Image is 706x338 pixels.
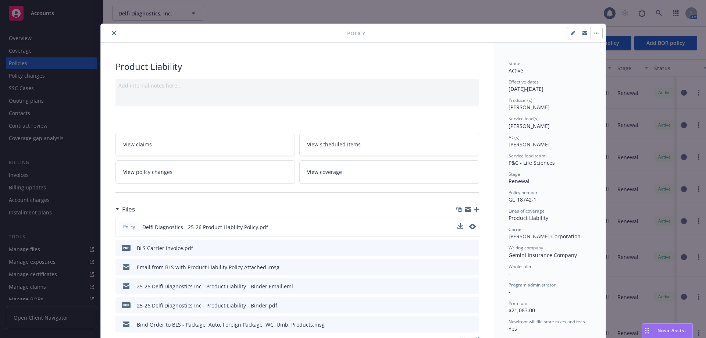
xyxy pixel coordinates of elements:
span: View scheduled items [307,140,361,148]
div: 25-26 Delfi Diagnostics Inc - Product Liability - Binder Email.eml [137,282,293,290]
button: download file [458,302,464,309]
span: Lines of coverage [509,208,545,214]
button: preview file [470,282,476,290]
div: Drag to move [642,324,652,338]
button: preview file [469,224,476,229]
span: pdf [122,302,131,308]
span: Service lead team [509,153,545,159]
a: View coverage [299,160,479,184]
span: [PERSON_NAME] [509,141,550,148]
div: Files [115,204,135,214]
button: download file [457,223,463,231]
span: Policy [347,29,365,37]
span: View coverage [307,168,342,176]
div: Email from BLS with Product Liability Policy Attached .msg [137,263,279,271]
span: Service lead(s) [509,115,539,122]
button: download file [458,282,464,290]
a: View policy changes [115,160,295,184]
button: Nova Assist [642,323,693,338]
span: - [509,288,510,295]
span: AC(s) [509,134,520,140]
button: preview file [470,302,476,309]
button: download file [458,263,464,271]
span: Nova Assist [657,327,687,334]
button: close [110,29,118,38]
span: Carrier [509,226,523,232]
div: Bind Order to BLS - Package, Auto, Foreign Package, WC, Umb, Products.msg [137,321,325,328]
span: Policy [122,224,136,230]
button: download file [458,321,464,328]
button: preview file [469,223,476,231]
div: [DATE] - [DATE] [509,79,591,93]
span: $21,083.00 [509,307,535,314]
span: Yes [509,325,517,332]
span: Delfi Diagnostics - 25-26 Product Liability Policy.pdf [142,223,268,231]
button: download file [458,244,464,252]
div: BLS Carrier Invoice.pdf [137,244,193,252]
span: - [509,270,510,277]
div: Product Liability [115,60,479,73]
button: preview file [470,244,476,252]
span: Effective dates [509,79,539,85]
span: Gemini Insurance Company [509,252,577,259]
button: download file [457,223,463,229]
button: preview file [470,263,476,271]
span: [PERSON_NAME] [509,104,550,111]
span: Premium [509,300,527,306]
a: View claims [115,133,295,156]
span: Status [509,60,521,67]
span: P&C - Life Sciences [509,159,555,166]
span: View policy changes [123,168,172,176]
span: Newfront will file state taxes and fees [509,319,585,325]
span: Product Liability [509,214,548,221]
span: Policy number [509,189,538,196]
span: Wholesaler [509,263,532,270]
a: View scheduled items [299,133,479,156]
h3: Files [122,204,135,214]
span: Writing company [509,245,543,251]
span: View claims [123,140,152,148]
span: Renewal [509,178,529,185]
span: pdf [122,245,131,250]
span: Active [509,67,523,74]
span: Stage [509,171,520,177]
button: preview file [470,321,476,328]
div: Add internal notes here... [118,82,476,89]
div: 25-26 Delfi Diagnostics Inc - Product Liability - Binder.pdf [137,302,277,309]
span: Producer(s) [509,97,532,103]
span: [PERSON_NAME] Corporation [509,233,581,240]
span: [PERSON_NAME] [509,122,550,129]
span: GL_18742-1 [509,196,536,203]
span: Program administrator [509,282,556,288]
